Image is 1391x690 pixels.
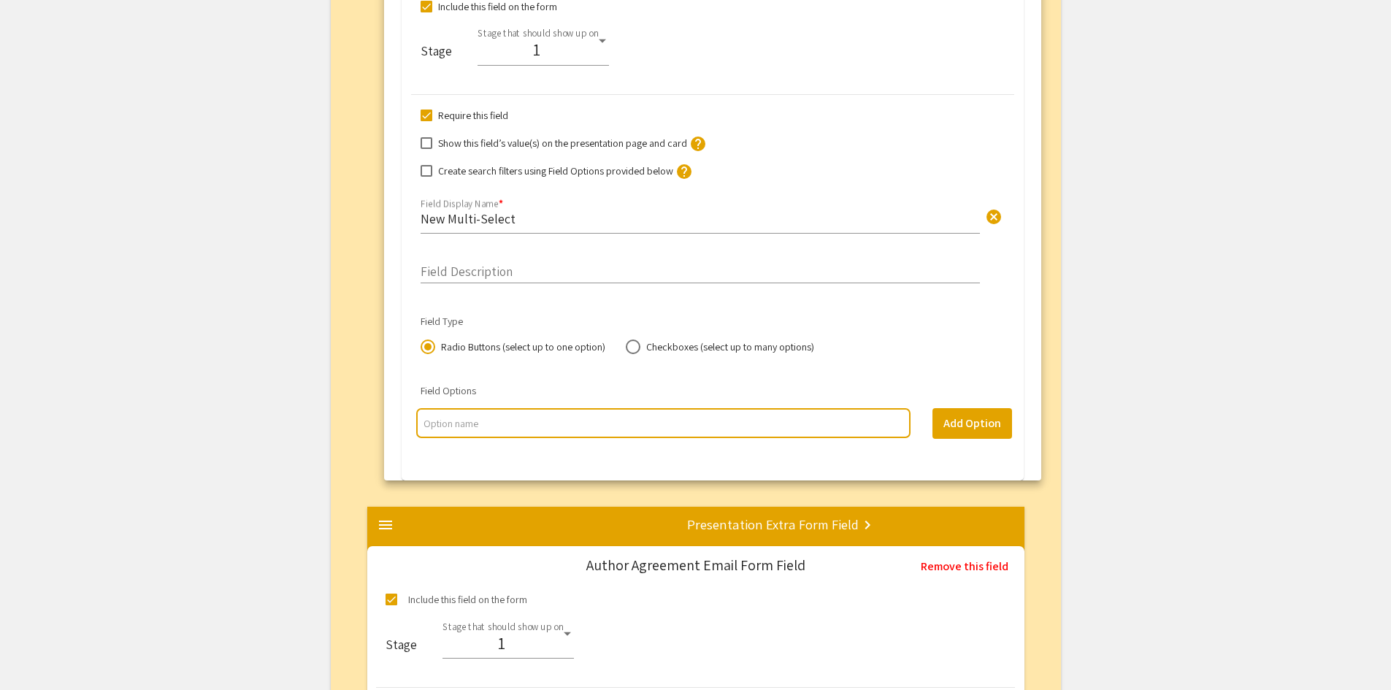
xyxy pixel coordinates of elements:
div: Presentation Extra Form Field [687,517,859,532]
span: 1 [498,633,505,653]
div: Author Agreement Email Form Field [586,558,805,572]
button: Remove this field [911,552,1019,581]
span: Include this field on the form [408,591,527,608]
mat-icon: menu [377,516,394,534]
mat-expansion-panel-header: Presentation Extra Form Field [367,507,1024,553]
iframe: Chat [11,624,62,679]
mat-icon: keyboard_arrow_right [859,516,876,534]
